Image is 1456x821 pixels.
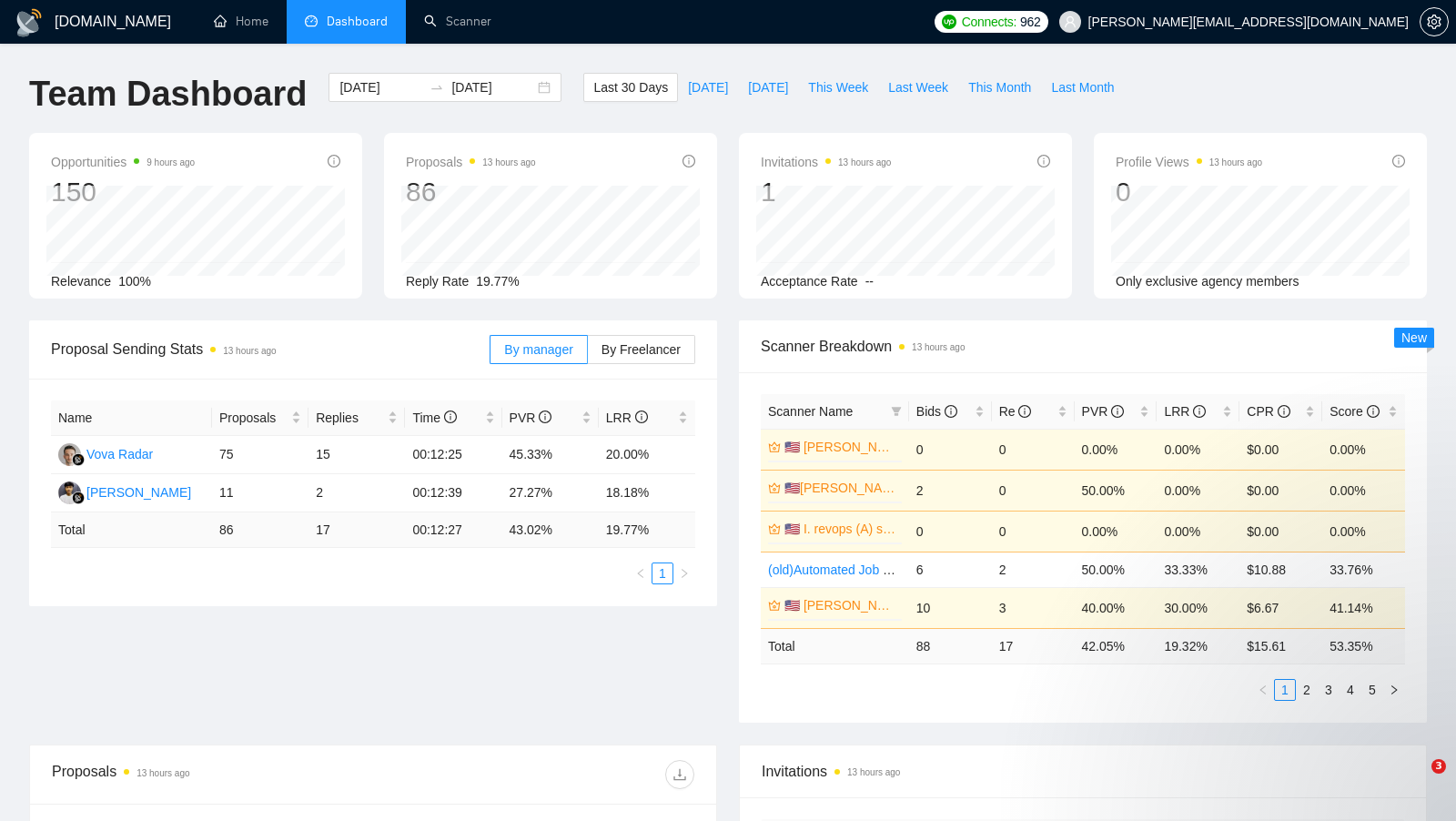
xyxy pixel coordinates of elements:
[308,436,405,474] td: 15
[308,400,405,436] th: Replies
[784,519,898,539] a: 🇺🇸 I. revops (A) strict budget US only titles
[58,481,81,504] img: RT
[1401,330,1427,345] span: New
[599,436,695,474] td: 20.00%
[339,77,422,97] input: Start date
[476,274,519,289] span: 19.77%
[1082,404,1125,419] span: PVR
[738,73,798,102] button: [DATE]
[1018,405,1031,418] span: info-circle
[1075,470,1158,511] td: 50.00%
[992,552,1075,587] td: 2
[1020,12,1040,32] span: 962
[909,429,992,470] td: 0
[1193,405,1206,418] span: info-circle
[583,73,678,102] button: Last 30 Days
[761,628,909,664] td: Total
[86,444,153,464] div: Vova Radar
[212,400,308,436] th: Proposals
[51,400,212,436] th: Name
[1111,405,1124,418] span: info-circle
[1330,404,1379,419] span: Score
[992,470,1075,511] td: 0
[502,436,599,474] td: 45.33%
[29,73,307,116] h1: Team Dashboard
[1431,759,1446,774] span: 3
[308,474,405,512] td: 2
[992,587,1075,628] td: 3
[962,12,1016,32] span: Connects:
[52,760,373,789] div: Proposals
[72,453,85,466] img: gigradar-bm.png
[838,157,891,167] time: 13 hours ago
[223,346,276,356] time: 13 hours ago
[405,474,501,512] td: 00:12:39
[214,14,268,29] a: homeHome
[673,563,695,584] li: Next Page
[761,175,891,209] div: 1
[212,512,308,548] td: 86
[909,511,992,552] td: 0
[308,512,405,548] td: 17
[673,563,695,584] button: right
[430,80,444,95] span: to
[768,563,923,577] a: (old)Automated Job Search
[58,443,81,466] img: VR
[412,410,456,425] span: Time
[316,408,384,428] span: Replies
[847,767,900,777] time: 13 hours ago
[51,175,195,209] div: 150
[212,436,308,474] td: 75
[504,342,572,357] span: By manager
[444,410,457,423] span: info-circle
[1421,15,1448,29] span: setting
[606,410,648,425] span: LRR
[784,437,898,457] a: 🇺🇸 [PERSON_NAME] US (A)
[909,628,992,664] td: 88
[992,511,1075,552] td: 0
[1420,15,1449,29] a: setting
[51,274,111,289] span: Relevance
[118,274,151,289] span: 100%
[72,492,85,504] img: gigradar-bm.png
[430,80,444,95] span: swap-right
[1051,77,1114,97] span: Last Month
[888,77,948,97] span: Last Week
[1392,155,1405,167] span: info-circle
[761,335,1405,358] span: Scanner Breakdown
[219,408,288,428] span: Proposals
[912,342,965,352] time: 13 hours ago
[992,628,1075,664] td: 17
[451,77,534,97] input: End date
[878,73,958,102] button: Last Week
[666,767,693,782] span: download
[599,512,695,548] td: 19.77 %
[502,512,599,548] td: 43.02 %
[678,73,738,102] button: [DATE]
[1394,759,1438,803] iframe: Intercom live chat
[1064,15,1077,28] span: user
[1164,404,1206,419] span: LRR
[424,14,491,29] a: searchScanner
[51,151,195,173] span: Opportunities
[58,484,191,499] a: RT[PERSON_NAME]
[406,175,536,209] div: 86
[630,563,652,584] li: Previous Page
[58,446,153,461] a: VRVova Radar
[1420,7,1449,36] button: setting
[999,404,1032,419] span: Re
[86,482,191,502] div: [PERSON_NAME]
[945,405,957,418] span: info-circle
[327,14,388,29] span: Dashboard
[1116,175,1262,209] div: 0
[958,73,1041,102] button: This Month
[51,512,212,548] td: Total
[15,8,44,37] img: logo
[942,15,956,29] img: upwork-logo.png
[784,595,898,615] a: 🇺🇸 [PERSON_NAME] [GEOGRAPHIC_DATA] (D)
[909,587,992,628] td: 10
[1075,429,1158,470] td: 0.00%
[909,552,992,587] td: 6
[1037,155,1050,167] span: info-circle
[865,274,874,289] span: --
